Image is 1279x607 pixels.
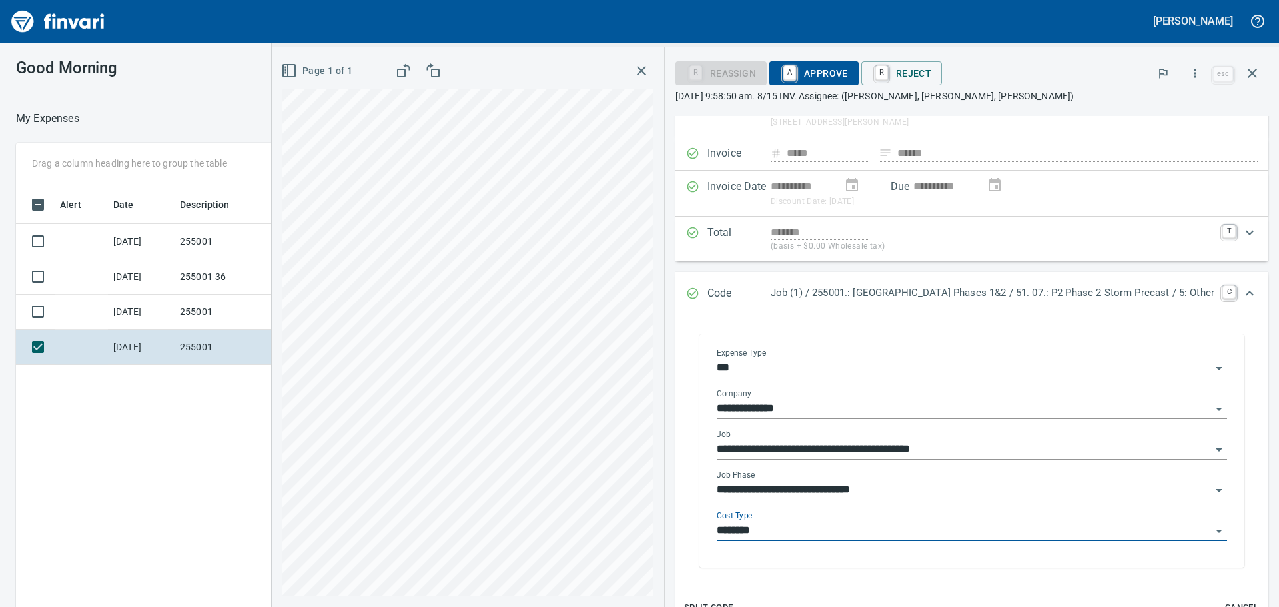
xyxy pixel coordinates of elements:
[1210,522,1228,540] button: Open
[108,259,175,295] td: [DATE]
[108,295,175,330] td: [DATE]
[783,65,796,80] a: A
[780,62,848,85] span: Approve
[1210,400,1228,418] button: Open
[1210,440,1228,459] button: Open
[1213,67,1233,81] a: esc
[16,111,79,127] nav: breadcrumb
[180,197,247,213] span: Description
[1210,57,1268,89] span: Close invoice
[875,65,888,80] a: R
[861,61,942,85] button: RReject
[1222,225,1236,238] a: T
[717,512,753,520] label: Cost Type
[113,197,151,213] span: Date
[16,111,79,127] p: My Expenses
[675,217,1268,261] div: Expand
[707,225,771,253] p: Total
[278,59,358,83] button: Page 1 of 1
[1222,285,1236,299] a: C
[717,390,751,398] label: Company
[60,197,99,213] span: Alert
[175,259,294,295] td: 255001-36
[771,285,1214,301] p: Job (1) / 255001.: [GEOGRAPHIC_DATA] Phases 1&2 / 51. 07.: P2 Phase 2 Storm Precast / 5: Other
[707,285,771,303] p: Code
[717,471,755,479] label: Job Phase
[675,272,1268,316] div: Expand
[8,5,108,37] img: Finvari
[108,330,175,365] td: [DATE]
[769,61,859,85] button: AApprove
[180,197,230,213] span: Description
[1153,14,1233,28] h5: [PERSON_NAME]
[284,63,352,79] span: Page 1 of 1
[1148,59,1178,88] button: Flag
[113,197,134,213] span: Date
[675,67,767,78] div: Reassign
[60,197,81,213] span: Alert
[1180,59,1210,88] button: More
[108,224,175,259] td: [DATE]
[16,59,299,77] h3: Good Morning
[32,157,227,170] p: Drag a column heading here to group the table
[175,224,294,259] td: 255001
[1210,481,1228,500] button: Open
[872,62,931,85] span: Reject
[717,430,731,438] label: Job
[675,89,1268,103] p: [DATE] 9:58:50 am. 8/15 INV. Assignee: ([PERSON_NAME], [PERSON_NAME], [PERSON_NAME])
[771,240,1214,253] p: (basis + $0.00 Wholesale tax)
[175,330,294,365] td: 255001
[175,295,294,330] td: 255001
[1150,11,1236,31] button: [PERSON_NAME]
[1210,359,1228,378] button: Open
[717,349,766,357] label: Expense Type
